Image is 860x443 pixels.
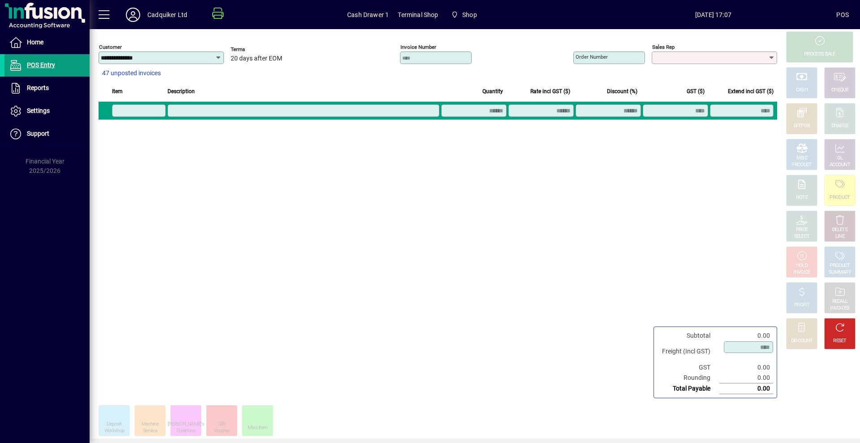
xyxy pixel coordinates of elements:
mat-label: Customer [99,44,122,50]
span: Terms [231,47,284,52]
div: ACCOUNT [830,162,850,168]
div: PRODUCT [830,194,850,201]
td: GST [658,362,719,373]
span: Home [27,39,43,46]
div: [PERSON_NAME]'s [168,421,205,428]
div: CASH [796,87,808,94]
div: HOLD [796,262,808,269]
span: Support [27,130,49,137]
td: Rounding [658,373,719,383]
div: PRODUCT [830,262,850,269]
div: Machine [142,421,159,428]
div: Creations [176,428,195,434]
div: LINE [835,233,844,240]
div: Misc Item [248,425,268,431]
span: Shop [462,8,477,22]
td: 0.00 [719,383,773,394]
div: INVOICES [830,305,849,312]
td: Freight (Incl GST) [658,341,719,362]
div: INVOICE [793,269,810,276]
span: Settings [27,107,50,114]
div: PROFIT [794,302,809,309]
div: PRICE [796,227,808,233]
a: Settings [4,100,90,122]
div: Gift [218,421,225,428]
div: Workshop [104,428,124,434]
div: PROCESS SALE [804,51,835,58]
span: Cash Drawer 1 [347,8,389,22]
mat-label: Order number [576,54,608,60]
a: Home [4,31,90,54]
a: Support [4,123,90,145]
span: Rate incl GST ($) [530,86,570,96]
div: RECALL [832,298,848,305]
button: 47 unposted invoices [99,65,164,82]
span: Item [112,86,123,96]
div: RESET [833,338,847,344]
div: Deposit [107,421,121,428]
div: DISCOUNT [791,338,813,344]
div: NOTE [796,194,808,201]
td: 0.00 [719,373,773,383]
div: CHEQUE [831,87,848,94]
span: Extend incl GST ($) [728,86,774,96]
span: Terminal Shop [398,8,438,22]
div: GL [837,155,843,162]
span: GST ($) [687,86,705,96]
span: POS Entry [27,61,55,69]
div: Service [143,428,157,434]
div: POS [836,8,849,22]
span: 20 days after EOM [231,55,282,62]
div: SUMMARY [829,269,851,276]
span: Discount (%) [607,86,637,96]
mat-label: Sales rep [652,44,675,50]
td: Subtotal [658,331,719,341]
div: CHARGE [831,123,849,129]
div: PRODUCT [791,162,812,168]
span: Reports [27,84,49,91]
span: [DATE] 17:07 [590,8,836,22]
span: Description [168,86,195,96]
span: Shop [447,7,481,23]
td: 0.00 [719,362,773,373]
div: SELECT [794,233,810,240]
div: EFTPOS [794,123,810,129]
div: Cadquiker Ltd [147,8,187,22]
div: DELETE [832,227,847,233]
div: MISC [796,155,807,162]
div: Voucher [214,428,230,434]
td: 0.00 [719,331,773,341]
mat-label: Invoice number [400,44,436,50]
a: Reports [4,77,90,99]
button: Profile [119,7,147,23]
span: 47 unposted invoices [102,69,161,78]
td: Total Payable [658,383,719,394]
span: Quantity [482,86,503,96]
